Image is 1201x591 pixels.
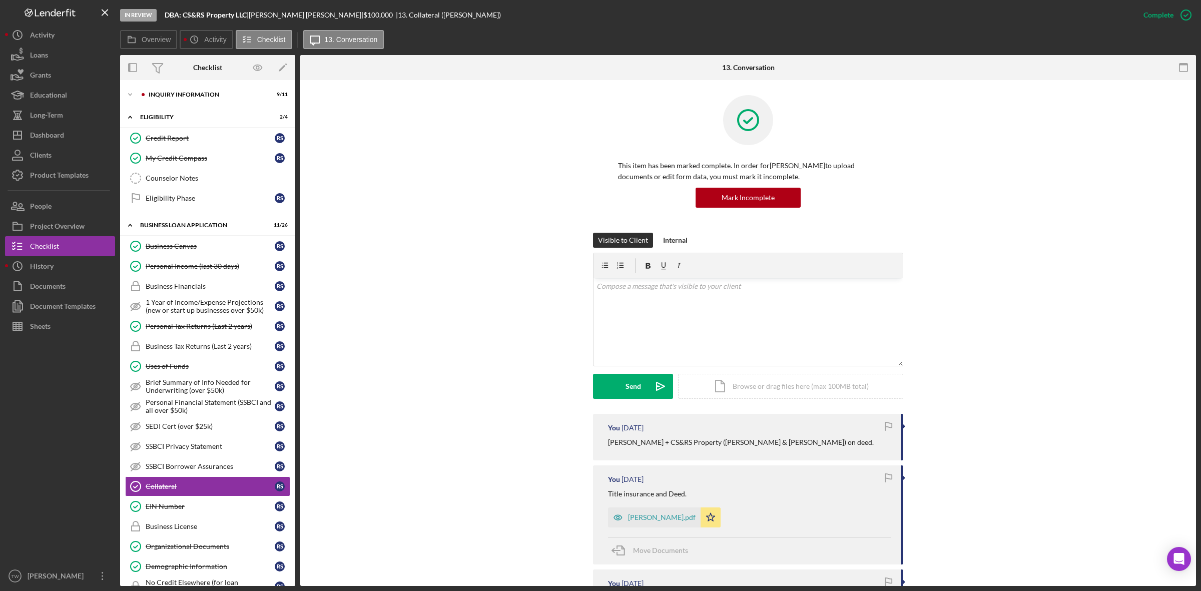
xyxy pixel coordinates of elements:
div: Documents [30,276,66,299]
div: Sheets [30,316,51,339]
div: History [30,256,54,279]
div: R S [275,481,285,491]
span: Move Documents [633,546,688,554]
a: Counselor Notes [125,168,290,188]
button: Activity [180,30,233,49]
text: TW [12,573,20,579]
button: Activity [5,25,115,45]
button: Move Documents [608,538,698,563]
div: R S [275,541,285,551]
button: Checklist [5,236,115,256]
div: R S [275,301,285,311]
button: Documents [5,276,115,296]
div: Loans [30,45,48,68]
button: Loans [5,45,115,65]
div: 9 / 11 [270,92,288,98]
button: Overview [120,30,177,49]
time: 2025-07-02 18:37 [622,579,644,587]
time: 2025-07-07 17:20 [622,424,644,432]
a: Business LicenseRS [125,516,290,536]
label: Activity [204,36,226,44]
div: R S [275,521,285,531]
a: Dashboard [5,125,115,145]
a: CollateralRS [125,476,290,496]
div: Uses of Funds [146,362,275,370]
label: Checklist [257,36,286,44]
a: Uses of FundsRS [125,356,290,376]
div: SEDI Cert (over $25k) [146,422,275,430]
div: Eligibility Phase [146,194,275,202]
a: EIN NumberRS [125,496,290,516]
a: People [5,196,115,216]
a: Personal Financial Statement (SSBCI and all over $50k)RS [125,396,290,416]
div: R S [275,561,285,571]
a: Demographic InformationRS [125,556,290,576]
a: SSBCI Borrower AssurancesRS [125,456,290,476]
div: R S [275,401,285,411]
p: Title insurance and Deed. [608,488,687,499]
div: Grants [30,65,51,88]
span: $100,000 [363,11,393,19]
a: Clients [5,145,115,165]
div: Organizational Documents [146,542,275,550]
button: Document Templates [5,296,115,316]
a: Business Tax Returns (Last 2 years)RS [125,336,290,356]
div: Credit Report [146,134,275,142]
div: 1 Year of Income/Expense Projections (new or start up businesses over $50k) [146,298,275,314]
div: Product Templates [30,165,89,188]
div: Personal Tax Returns (Last 2 years) [146,322,275,330]
button: Sheets [5,316,115,336]
div: R S [275,421,285,431]
a: SEDI Cert (over $25k)RS [125,416,290,436]
button: Internal [658,233,693,248]
div: My Credit Compass [146,154,275,162]
label: 13. Conversation [325,36,378,44]
div: In Review [120,9,157,22]
a: Business FinancialsRS [125,276,290,296]
div: Business License [146,522,275,530]
a: SSBCI Privacy StatementRS [125,436,290,456]
div: [PERSON_NAME] [PERSON_NAME] | [249,11,363,19]
a: Brief Summary of Info Needed for Underwriting (over $50k)RS [125,376,290,396]
div: R S [275,381,285,391]
button: Project Overview [5,216,115,236]
div: R S [275,133,285,143]
div: R S [275,321,285,331]
div: SSBCI Borrower Assurances [146,462,275,470]
div: Document Templates [30,296,96,319]
div: 11 / 26 [270,222,288,228]
div: R S [275,501,285,511]
div: Send [626,374,641,399]
a: Product Templates [5,165,115,185]
div: SSBCI Privacy Statement [146,442,275,450]
a: 1 Year of Income/Expense Projections (new or start up businesses over $50k)RS [125,296,290,316]
div: Complete [1143,5,1173,25]
button: Complete [1133,5,1196,25]
div: ELIGIBILITY [140,114,263,120]
div: R S [275,261,285,271]
button: Visible to Client [593,233,653,248]
div: 13. Conversation [722,64,775,72]
div: R S [275,441,285,451]
button: Send [593,374,673,399]
div: Open Intercom Messenger [1167,547,1191,571]
div: | [165,11,249,19]
div: R S [275,361,285,371]
p: This item has been marked complete. In order for [PERSON_NAME] to upload documents or edit form d... [618,160,878,183]
div: Collateral [146,482,275,490]
div: Checklist [193,64,222,72]
div: R S [275,281,285,291]
div: Personal Financial Statement (SSBCI and all over $50k) [146,398,275,414]
button: Grants [5,65,115,85]
a: Personal Tax Returns (Last 2 years)RS [125,316,290,336]
div: [PERSON_NAME] [25,566,90,588]
div: You [608,424,620,432]
div: Business Tax Returns (Last 2 years) [146,342,275,350]
time: 2025-07-02 18:38 [622,475,644,483]
div: Demographic Information [146,562,275,570]
div: Business Canvas [146,242,275,250]
div: Visible to Client [598,233,648,248]
button: History [5,256,115,276]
